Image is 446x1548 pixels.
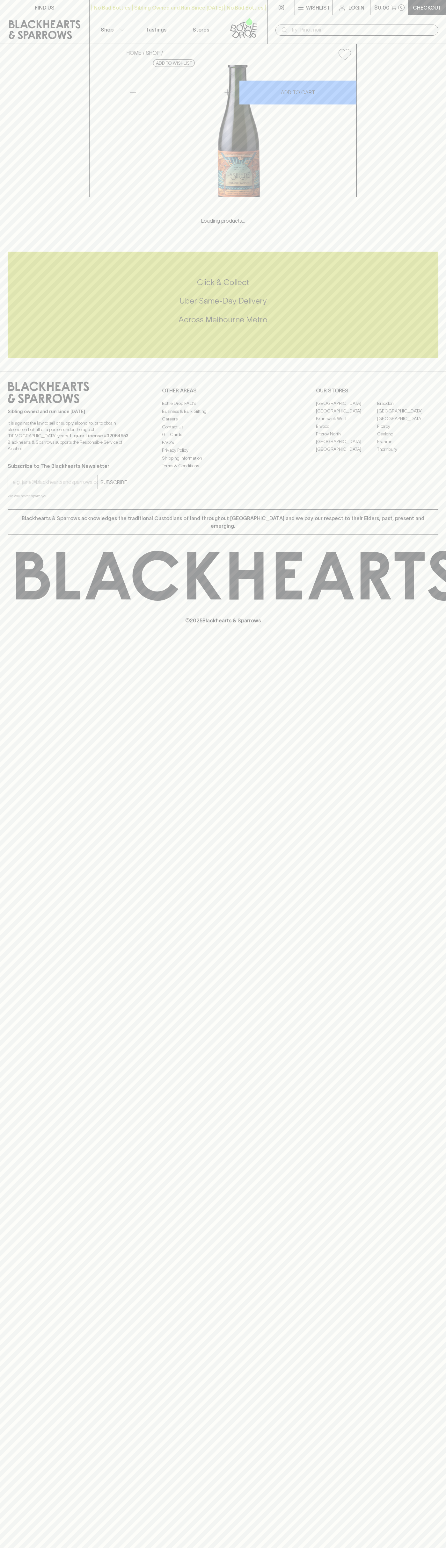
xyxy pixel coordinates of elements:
p: Login [348,4,364,11]
a: Thornbury [377,445,438,453]
a: Bottle Drop FAQ's [162,400,284,407]
a: Fitzroy [377,422,438,430]
p: Loading products... [6,217,440,225]
h5: Uber Same-Day Delivery [8,296,438,306]
p: Checkout [413,4,442,11]
p: We will never spam you [8,493,130,499]
a: Geelong [377,430,438,438]
button: Add to wishlist [336,47,354,63]
button: Add to wishlist [153,59,195,67]
p: It is against the law to sell or supply alcohol to, or to obtain alcohol on behalf of a person un... [8,420,130,452]
a: Business & Bulk Gifting [162,407,284,415]
a: [GEOGRAPHIC_DATA] [377,407,438,415]
a: [GEOGRAPHIC_DATA] [316,399,377,407]
a: Terms & Conditions [162,462,284,470]
a: [GEOGRAPHIC_DATA] [316,445,377,453]
p: Stores [193,26,209,33]
a: Braddon [377,399,438,407]
strong: Liquor License #32064953 [70,433,128,438]
h5: Across Melbourne Metro [8,314,438,325]
a: [GEOGRAPHIC_DATA] [316,438,377,445]
a: Careers [162,415,284,423]
a: Contact Us [162,423,284,431]
p: Shop [101,26,113,33]
p: $0.00 [374,4,390,11]
button: SUBSCRIBE [98,475,130,489]
p: OTHER AREAS [162,387,284,394]
h5: Click & Collect [8,277,438,288]
p: Blackhearts & Sparrows acknowledges the traditional Custodians of land throughout [GEOGRAPHIC_DAT... [12,514,434,530]
p: Subscribe to The Blackhearts Newsletter [8,462,130,470]
button: Shop [90,15,134,44]
a: [GEOGRAPHIC_DATA] [377,415,438,422]
p: ADD TO CART [281,89,315,96]
p: 0 [400,6,403,9]
a: Elwood [316,422,377,430]
p: OUR STORES [316,387,438,394]
input: Try "Pinot noir" [291,25,433,35]
p: SUBSCRIBE [100,478,127,486]
img: 40754.png [121,65,356,197]
a: Stores [179,15,223,44]
button: ADD TO CART [239,81,356,104]
a: HOME [127,50,141,56]
a: Brunswick West [316,415,377,422]
input: e.g. jane@blackheartsandsparrows.com.au [13,477,98,487]
p: Sibling owned and run since [DATE] [8,408,130,415]
p: FIND US [35,4,55,11]
a: Shipping Information [162,454,284,462]
a: Gift Cards [162,431,284,439]
a: Prahran [377,438,438,445]
a: Fitzroy North [316,430,377,438]
a: FAQ's [162,439,284,446]
a: [GEOGRAPHIC_DATA] [316,407,377,415]
div: Call to action block [8,252,438,358]
a: Privacy Policy [162,447,284,454]
p: Wishlist [306,4,330,11]
a: SHOP [146,50,160,56]
a: Tastings [134,15,179,44]
p: Tastings [146,26,166,33]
